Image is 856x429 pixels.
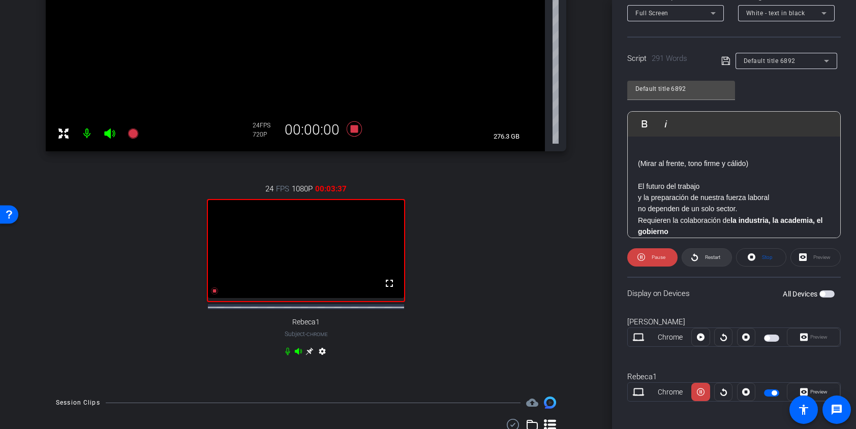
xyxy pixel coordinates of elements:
[635,10,668,17] span: Full Screen
[627,277,841,310] div: Display on Devices
[292,183,313,194] span: 1080P
[285,329,328,339] span: Subject
[627,316,841,328] div: [PERSON_NAME]
[682,248,732,267] button: Restart
[744,57,796,64] span: Default title 6892
[265,183,273,194] span: 24
[635,83,727,95] input: Title
[638,216,822,236] strong: la industria, la academia, el gobierno
[307,332,328,337] span: Chrome
[260,122,270,129] span: FPS
[638,169,830,215] p: El futuro del trabajo y la preparación de nuestra fuerza laboral no dependen de un solo sector.
[787,383,840,401] button: Preview
[762,254,773,260] span: Stop
[746,10,805,17] span: White - text in black
[490,130,523,143] span: 276.3 GB
[810,389,828,394] span: Preview
[831,404,843,416] mat-icon: message
[383,277,395,289] mat-icon: fullscreen
[736,248,786,267] button: Stop
[544,397,556,409] img: Session clips
[638,147,830,170] p: (Mirar al frente, tono firme y cálido)
[649,387,692,398] div: Chrome
[627,53,707,64] div: Script
[56,398,100,408] div: Session Clips
[276,183,289,194] span: FPS
[292,318,320,326] span: Rebeca1
[627,371,841,383] div: Rebeca1
[526,397,538,409] span: Destinations for your clips
[315,183,347,194] span: 00:03:37
[526,397,538,409] mat-icon: cloud_upload
[798,404,810,416] mat-icon: accessibility
[305,331,307,338] span: -
[627,248,678,267] button: Pause
[278,121,346,139] div: 00:00:00
[705,254,720,260] span: Restart
[253,121,278,129] div: 24
[638,215,830,260] p: Requieren la colaboración de y todas las organizaciones comprometidas con el desarrollo del talento.
[316,347,328,359] mat-icon: settings
[652,54,687,63] span: 291 Words
[783,289,819,299] label: All Devices
[652,254,665,260] span: Pause
[253,130,278,139] div: 720P
[649,332,692,343] div: Chrome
